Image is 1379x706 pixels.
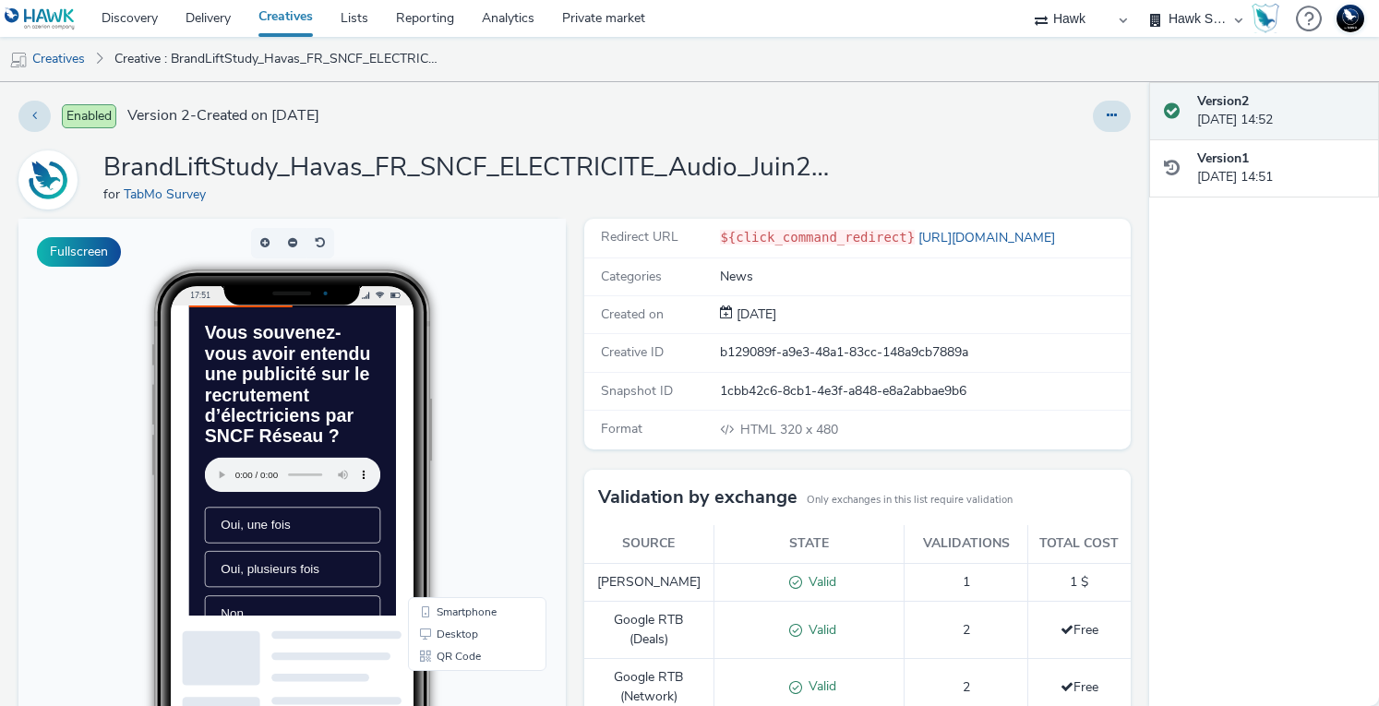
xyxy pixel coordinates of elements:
img: Support Hawk [1337,5,1364,32]
div: Creation 16 June 2025, 14:51 [733,305,776,324]
strong: Version 1 [1197,150,1249,167]
span: QR Code [418,432,462,443]
strong: Version 2 [1197,92,1249,110]
span: Desktop [418,410,460,421]
th: Validations [905,525,1028,563]
li: Smartphone [393,382,524,404]
img: TabMo Survey [21,153,75,207]
a: Creative : BrandLiftStudy_Havas_FR_SNCF_ELECTRICITE_Audio_Juin2025 [105,37,450,81]
span: Oui, une fois [45,304,145,323]
span: Redirect URL [601,228,678,245]
span: 2 [963,678,970,696]
span: Created on [601,305,664,323]
a: TabMo Survey [124,185,213,203]
a: [URL][DOMAIN_NAME] [915,229,1062,246]
img: mobile [9,51,28,69]
li: QR Code [393,426,524,449]
span: HTML [740,421,780,438]
span: Enabled [62,104,116,128]
span: 1 [963,573,970,591]
span: Creative ID [601,343,664,361]
span: Version 2 - Created on [DATE] [127,105,319,126]
span: 1 $ [1070,573,1088,591]
a: Hawk Academy [1252,4,1287,33]
span: Categories [601,268,662,285]
span: for [103,185,124,203]
span: Format [601,420,642,437]
th: State [714,525,905,563]
span: Oui, plusieurs fois [45,366,186,386]
span: Valid [802,573,836,591]
small: Only exchanges in this list require validation [807,493,1013,508]
td: Google RTB (Deals) [584,602,714,659]
li: Desktop [393,404,524,426]
span: 17:51 [172,71,192,81]
span: Free [1061,678,1098,696]
a: TabMo Survey [18,171,85,188]
span: Free [1061,621,1098,639]
h1: Vous souvenez-vous avoir entendu une publicité sur le recrutement d’électriciens par SNCF Réseau ? [22,25,273,202]
code: ${click_command_redirect} [720,230,915,245]
img: undefined Logo [5,7,76,30]
td: [PERSON_NAME] [584,563,714,602]
span: Snapshot ID [601,382,673,400]
span: 2 [963,621,970,639]
div: b129089f-a9e3-48a1-83cc-148a9cb7889a [720,343,1129,362]
button: Fullscreen [37,237,121,267]
audio: Your browser does not support the element. [22,217,273,267]
div: [DATE] 14:51 [1197,150,1364,187]
div: News [720,268,1129,286]
span: Non [45,430,78,449]
span: Valid [802,677,836,695]
th: Source [584,525,714,563]
span: Valid [802,621,836,639]
h1: BrandLiftStudy_Havas_FR_SNCF_ELECTRICITE_Audio_Juin2025 [103,150,842,185]
h3: Validation by exchange [598,484,797,511]
div: 1cbb42c6-8cb1-4e3f-a848-e8a2abbae9b6 [720,382,1129,401]
img: Hawk Academy [1252,4,1279,33]
span: [DATE] [733,305,776,323]
span: 320 x 480 [738,421,838,438]
th: Total cost [1027,525,1131,563]
div: [DATE] 14:52 [1197,92,1364,130]
span: Smartphone [418,388,478,399]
